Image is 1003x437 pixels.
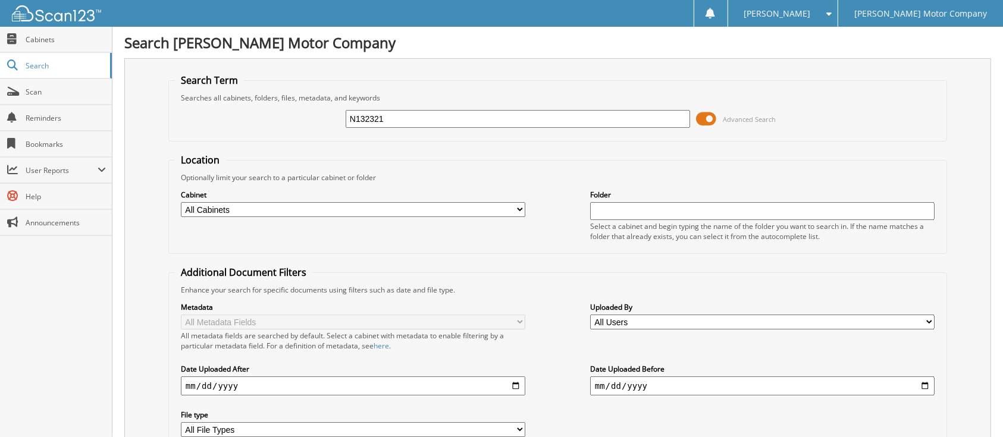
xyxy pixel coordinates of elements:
label: Cabinet [181,190,525,200]
span: Bookmarks [26,139,106,149]
span: Search [26,61,104,71]
div: Searches all cabinets, folders, files, metadata, and keywords [175,93,941,103]
input: start [181,376,525,395]
label: File type [181,410,525,420]
label: Folder [590,190,935,200]
span: Help [26,191,106,202]
span: Announcements [26,218,106,228]
div: Enhance your search for specific documents using filters such as date and file type. [175,285,941,295]
span: User Reports [26,165,98,175]
h1: Search [PERSON_NAME] Motor Company [124,33,991,52]
span: [PERSON_NAME] [744,10,810,17]
div: Optionally limit your search to a particular cabinet or folder [175,172,941,183]
span: [PERSON_NAME] Motor Company [854,10,987,17]
label: Metadata [181,302,525,312]
div: All metadata fields are searched by default. Select a cabinet with metadata to enable filtering b... [181,331,525,351]
span: Reminders [26,113,106,123]
span: Cabinets [26,34,106,45]
label: Date Uploaded Before [590,364,935,374]
span: Scan [26,87,106,97]
legend: Search Term [175,74,244,87]
label: Date Uploaded After [181,364,525,374]
span: Advanced Search [723,115,776,124]
iframe: Chat Widget [944,380,1003,437]
label: Uploaded By [590,302,935,312]
div: Select a cabinet and begin typing the name of the folder you want to search in. If the name match... [590,221,935,241]
a: here [374,341,389,351]
img: scan123-logo-white.svg [12,5,101,21]
legend: Additional Document Filters [175,266,312,279]
legend: Location [175,153,225,166]
input: end [590,376,935,395]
